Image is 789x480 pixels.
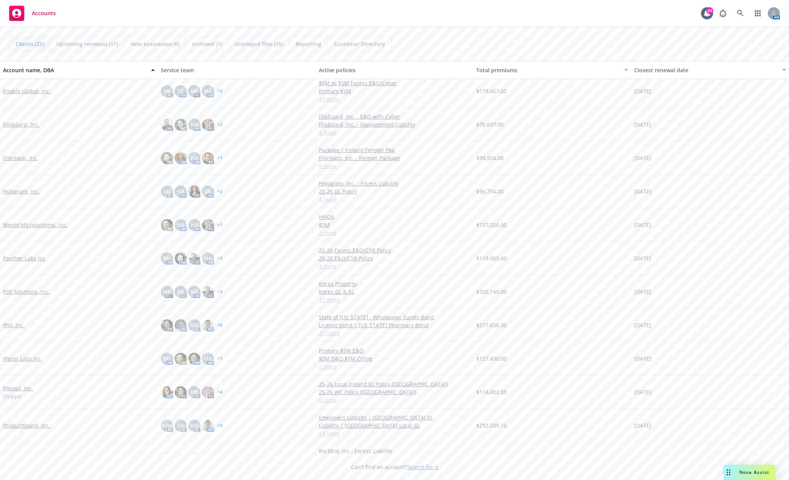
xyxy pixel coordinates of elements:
a: 19 more [319,296,471,304]
img: photo [175,453,187,465]
a: + 1 [217,256,222,261]
span: BH [163,355,171,363]
a: Liability | [GEOGRAPHIC_DATA] Local GL [319,421,471,429]
button: Active policies [316,61,474,79]
img: photo [202,219,214,231]
img: photo [188,453,200,465]
a: 2 more [319,229,471,237]
img: photo [161,319,173,331]
span: [DATE] [634,421,651,429]
a: Package | Ireland Foreign Pkg. [319,146,471,154]
a: Search [733,6,748,21]
a: + 4 [217,390,222,394]
button: Closest renewal date [631,61,789,79]
img: photo [175,386,187,398]
span: Can't find an account? [351,463,438,471]
span: $76,637.00 [476,120,504,128]
div: Active policies [319,66,471,74]
a: PDF Solutions, Inc. [3,288,50,296]
div: Closest renewal date [634,66,778,74]
img: photo [202,386,214,398]
img: photo [161,119,173,131]
a: 4 more [319,128,471,136]
span: HB [191,388,198,396]
img: photo [202,319,214,331]
span: HA [204,355,212,363]
span: New businesses (0) [131,40,180,48]
span: TC [177,87,184,95]
a: + 1 [217,356,222,361]
span: NA [191,288,198,296]
span: $137,026.00 [476,221,507,229]
div: 24 [706,7,713,14]
span: [DATE] [634,120,651,128]
a: $9M [319,221,471,229]
a: 8 more [319,162,471,170]
span: [DATE] [634,254,651,262]
img: photo [188,353,200,365]
span: [DATE] [634,288,651,296]
span: HA [191,221,198,229]
a: Phil, Inc. [3,321,25,329]
img: photo [175,152,187,164]
span: Nova Assist [739,469,769,475]
span: [DATE] [634,87,651,95]
span: [DATE] [634,355,651,363]
a: + 1 [217,156,222,160]
a: Flipboard, Inc. [3,120,39,128]
a: Hologram, Inc. - Excess Liability [319,179,471,187]
span: NP [191,87,198,95]
span: $179,667.00 [476,87,507,95]
span: HA [191,154,198,162]
div: Account name, DBA [3,66,146,74]
span: MQ [190,421,199,429]
span: $96,734.00 [476,187,504,195]
span: AG [163,187,170,195]
img: photo [175,319,187,331]
img: photo [202,286,214,298]
img: photo [175,119,187,131]
span: Archived (1) [192,40,222,48]
img: photo [202,119,214,131]
span: RK [177,421,184,429]
a: Search for it [407,463,438,470]
span: $305,145.00 [476,288,507,296]
a: Frontapp, Inc. - Foreign Package [319,154,471,162]
a: Korea GL & EL [319,288,471,296]
span: BH [163,254,171,262]
span: [DATE] [634,388,651,396]
a: + 1 [217,223,222,227]
span: [DATE] [634,321,651,329]
a: Primary $5M E&O [319,347,471,355]
img: photo [161,386,173,398]
a: Switch app [750,6,765,21]
a: Rockbot, Inc - Excess Liability [319,447,471,455]
span: $114,403.00 [476,388,507,396]
a: Enable Global, Inc. [3,87,50,95]
img: photo [175,353,187,365]
a: 21 more [319,329,471,337]
span: Clients (25) [16,40,44,48]
a: + 6 [217,323,222,328]
a: 14 more [319,429,471,437]
span: $277,656.00 [476,321,507,329]
span: HA [177,187,184,195]
div: Drag to move [724,465,733,480]
span: RK [164,87,170,95]
a: Panther Labs Inc [3,254,46,262]
a: 25-26 E&O/CYB Policy [319,254,471,262]
span: $127,430.00 [476,355,507,363]
a: + 3 [217,89,222,93]
span: HA [204,254,212,262]
span: [DATE] [634,187,651,195]
a: 4 more [319,262,471,270]
a: 25-26 GL Policy [319,187,471,195]
a: $5M xs $5M Excess E&O/Cyber [319,79,471,87]
a: 25-26 Local Ireland EL Policy ([GEOGRAPHIC_DATA]) [319,380,471,388]
a: 25-26 WC Policy ([GEOGRAPHIC_DATA]) [319,388,471,396]
a: Placer Labs Inc [3,355,41,363]
button: Nova Assist [724,465,775,480]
